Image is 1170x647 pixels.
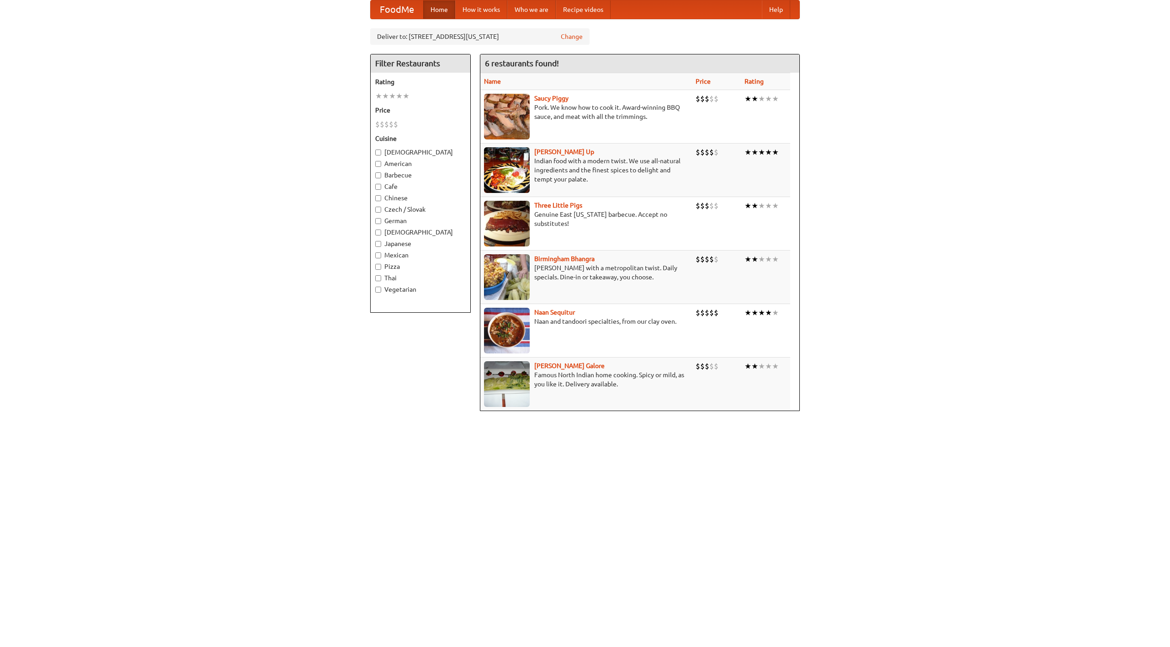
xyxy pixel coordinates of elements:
[696,201,700,211] li: $
[375,171,466,180] label: Barbecue
[765,361,772,371] li: ★
[765,94,772,104] li: ★
[375,119,380,129] li: $
[561,32,583,41] a: Change
[375,264,381,270] input: Pizza
[375,285,466,294] label: Vegetarian
[375,273,466,283] label: Thai
[745,254,751,264] li: ★
[772,308,779,318] li: ★
[485,59,559,68] ng-pluralize: 6 restaurants found!
[484,317,688,326] p: Naan and tandoori specialties, from our clay oven.
[758,147,765,157] li: ★
[696,94,700,104] li: $
[375,161,381,167] input: American
[714,147,718,157] li: $
[700,308,705,318] li: $
[375,172,381,178] input: Barbecue
[745,94,751,104] li: ★
[751,201,758,211] li: ★
[484,103,688,121] p: Pork. We know how to cook it. Award-winning BBQ sauce, and meat with all the trimmings.
[745,78,764,85] a: Rating
[751,254,758,264] li: ★
[484,254,530,300] img: bhangra.jpg
[375,239,466,248] label: Japanese
[751,147,758,157] li: ★
[751,94,758,104] li: ★
[484,210,688,228] p: Genuine East [US_STATE] barbecue. Accept no substitutes!
[484,78,501,85] a: Name
[394,119,398,129] li: $
[709,361,714,371] li: $
[772,94,779,104] li: ★
[534,148,594,155] a: [PERSON_NAME] Up
[484,308,530,353] img: naansequitur.jpg
[423,0,455,19] a: Home
[375,252,381,258] input: Mexican
[758,308,765,318] li: ★
[745,308,751,318] li: ★
[751,361,758,371] li: ★
[375,251,466,260] label: Mexican
[700,147,705,157] li: $
[375,195,381,201] input: Chinese
[714,308,718,318] li: $
[370,28,590,45] div: Deliver to: [STREET_ADDRESS][US_STATE]
[751,308,758,318] li: ★
[396,91,403,101] li: ★
[375,184,381,190] input: Cafe
[375,241,381,247] input: Japanese
[375,287,381,293] input: Vegetarian
[696,78,711,85] a: Price
[375,216,466,225] label: German
[375,262,466,271] label: Pizza
[709,147,714,157] li: $
[696,147,700,157] li: $
[700,361,705,371] li: $
[375,134,466,143] h5: Cuisine
[700,201,705,211] li: $
[484,370,688,389] p: Famous North Indian home cooking. Spicy or mild, as you like it. Delivery available.
[375,218,381,224] input: German
[758,254,765,264] li: ★
[709,254,714,264] li: $
[389,119,394,129] li: $
[534,255,595,262] b: Birmingham Bhangra
[375,193,466,203] label: Chinese
[772,201,779,211] li: ★
[758,201,765,211] li: ★
[705,254,709,264] li: $
[765,254,772,264] li: ★
[375,91,382,101] li: ★
[375,159,466,168] label: American
[700,254,705,264] li: $
[484,156,688,184] p: Indian food with a modern twist. We use all-natural ingredients and the finest spices to delight ...
[772,361,779,371] li: ★
[696,308,700,318] li: $
[534,309,575,316] b: Naan Sequitur
[382,91,389,101] li: ★
[709,94,714,104] li: $
[534,362,605,369] a: [PERSON_NAME] Galore
[700,94,705,104] li: $
[709,201,714,211] li: $
[765,308,772,318] li: ★
[534,202,582,209] a: Three Little Pigs
[705,308,709,318] li: $
[705,94,709,104] li: $
[745,147,751,157] li: ★
[484,263,688,282] p: [PERSON_NAME] with a metropolitan twist. Daily specials. Dine-in or takeaway, you choose.
[765,201,772,211] li: ★
[556,0,611,19] a: Recipe videos
[484,361,530,407] img: currygalore.jpg
[507,0,556,19] a: Who we are
[375,106,466,115] h5: Price
[534,95,569,102] b: Saucy Piggy
[375,228,466,237] label: [DEMOGRAPHIC_DATA]
[484,147,530,193] img: curryup.jpg
[375,77,466,86] h5: Rating
[705,147,709,157] li: $
[762,0,790,19] a: Help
